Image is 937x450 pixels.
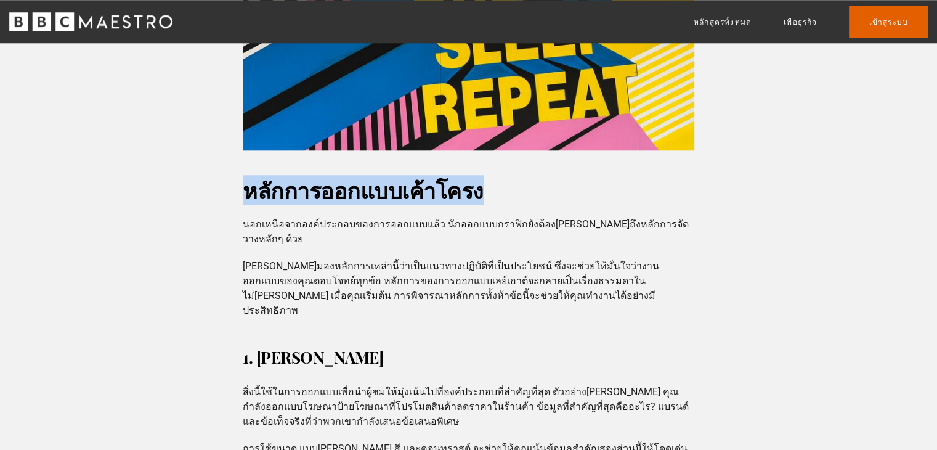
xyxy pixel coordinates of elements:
font: เข้าสู่ระบบ [869,18,908,27]
font: [PERSON_NAME]มองหลักการเหล่านี้ว่าเป็นแนวทางปฏิบัติที่เป็นประโยชน์ ซึ่งจะช่วยให้มั่นใจว่างานออกแบ... [243,260,659,316]
nav: หลัก [694,6,928,37]
font: เพื่อธุรกิจ [784,18,817,27]
font: หลักสูตรทั้งหมด [694,18,752,27]
font: นอกเหนือจากองค์ประกอบของการออกแบบแล้ว นักออกแบบกราฟิกยังต้อง[PERSON_NAME]ถึงหลักการจัดวางหลักๆ ด้วย [243,218,689,245]
a: หลักสูตรทั้งหมด [694,16,752,28]
font: สิ่งนี้ใช้ในการออกแบบเพื่อนำผู้ชมให้มุ่งเน้นไปที่องค์ประกอบที่สำคัญที่สุด ตัวอย่าง[PERSON_NAME] ค... [243,386,689,427]
a: เพื่อธุรกิจ [784,16,817,28]
font: หลักการออกแบบเค้าโครง [243,175,484,205]
svg: บีบีซี มาเอสโตร [9,12,172,31]
font: 1. [PERSON_NAME] [243,346,383,368]
a: เข้าสู่ระบบ [849,6,928,37]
